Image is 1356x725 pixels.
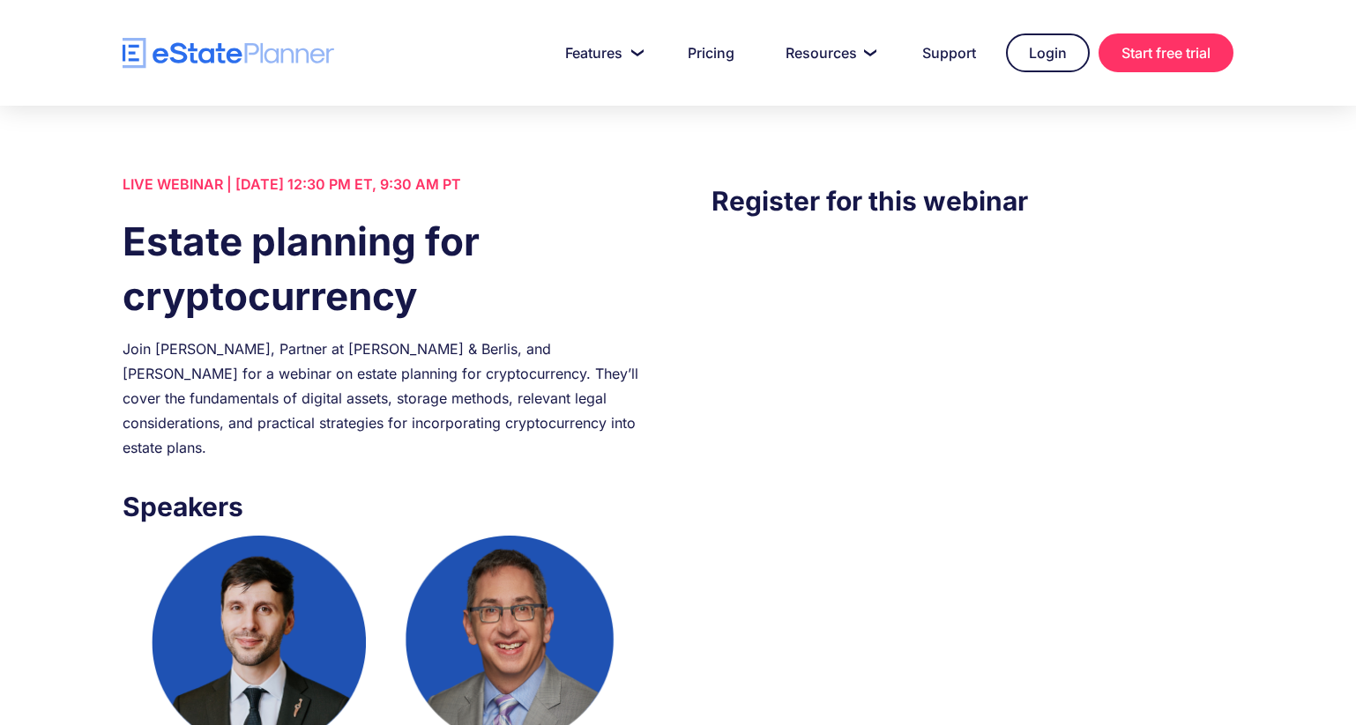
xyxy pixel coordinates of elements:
a: Support [901,35,997,70]
div: Join [PERSON_NAME], Partner at [PERSON_NAME] & Berlis, and [PERSON_NAME] for a webinar on estate ... [123,337,644,460]
a: Login [1006,33,1090,72]
a: Pricing [667,35,756,70]
a: Start free trial [1099,33,1233,72]
a: home [123,38,334,69]
a: Resources [764,35,892,70]
iframe: Form 0 [712,256,1233,388]
h1: Estate planning for cryptocurrency [123,214,644,323]
h3: Register for this webinar [712,181,1233,221]
h3: Speakers [123,486,644,527]
div: LIVE WEBINAR | [DATE] 12:30 PM ET, 9:30 AM PT [123,172,644,196]
a: Features [544,35,658,70]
